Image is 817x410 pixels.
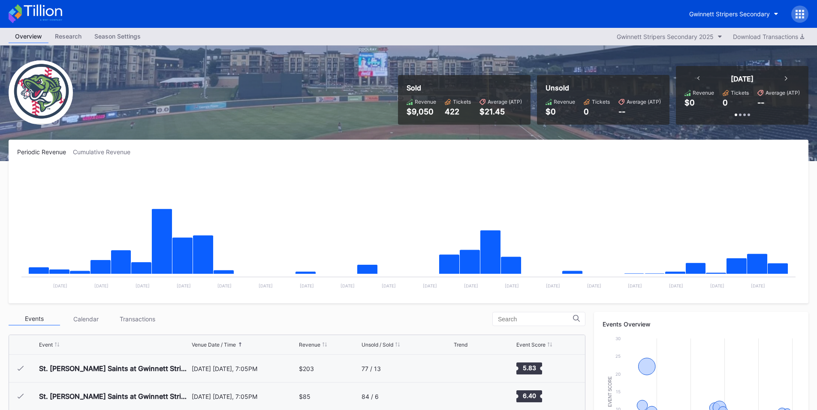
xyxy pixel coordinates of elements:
[669,283,683,288] text: [DATE]
[546,84,661,92] div: Unsold
[684,98,695,107] div: $0
[729,31,808,42] button: Download Transactions
[592,99,610,105] div: Tickets
[136,283,150,288] text: [DATE]
[584,107,610,116] div: 0
[683,6,785,22] button: Gwinnett Stripers Secondary
[454,341,467,348] div: Trend
[498,316,573,323] input: Search
[73,148,137,156] div: Cumulative Revenue
[554,99,575,105] div: Revenue
[299,341,320,348] div: Revenue
[627,99,661,105] div: Average (ATP)
[464,283,478,288] text: [DATE]
[217,283,232,288] text: [DATE]
[612,31,727,42] button: Gwinnett Stripers Secondary 2025
[423,283,437,288] text: [DATE]
[17,148,73,156] div: Periodic Revenue
[628,283,642,288] text: [DATE]
[516,341,546,348] div: Event Score
[454,386,479,407] svg: Chart title
[488,99,522,105] div: Average (ATP)
[479,107,522,116] div: $21.45
[407,84,522,92] div: Sold
[9,312,60,326] div: Events
[299,365,314,372] div: $203
[53,283,67,288] text: [DATE]
[751,283,765,288] text: [DATE]
[192,365,297,372] div: [DATE] [DATE], 7:05PM
[9,60,73,125] img: Gwinnett_Stripers_Secondary.png
[453,99,471,105] div: Tickets
[689,10,770,18] div: Gwinnett Stripers Secondary
[382,283,396,288] text: [DATE]
[617,33,714,40] div: Gwinnett Stripers Secondary 2025
[445,107,471,116] div: 422
[39,341,53,348] div: Event
[39,364,190,373] div: St. [PERSON_NAME] Saints at Gwinnett Stripers
[723,98,728,107] div: 0
[362,393,379,400] div: 84 / 6
[192,341,236,348] div: Venue Date / Time
[757,98,764,107] div: --
[48,30,88,42] div: Research
[546,107,575,116] div: $0
[522,364,536,371] text: 5.83
[616,389,621,394] text: 15
[362,341,393,348] div: Unsold / Sold
[60,312,112,326] div: Calendar
[766,90,800,96] div: Average (ATP)
[618,107,661,116] div: --
[415,99,436,105] div: Revenue
[112,312,163,326] div: Transactions
[505,283,519,288] text: [DATE]
[608,376,612,407] text: Event Score
[259,283,273,288] text: [DATE]
[9,30,48,43] a: Overview
[362,365,381,372] div: 77 / 13
[48,30,88,43] a: Research
[731,90,749,96] div: Tickets
[710,283,724,288] text: [DATE]
[693,90,714,96] div: Revenue
[177,283,191,288] text: [DATE]
[192,393,297,400] div: [DATE] [DATE], 7:05PM
[603,320,800,328] div: Events Overview
[300,283,314,288] text: [DATE]
[733,33,804,40] div: Download Transactions
[546,283,560,288] text: [DATE]
[587,283,601,288] text: [DATE]
[341,283,355,288] text: [DATE]
[17,166,800,295] svg: Chart title
[39,392,190,401] div: St. [PERSON_NAME] Saints at Gwinnett Stripers
[407,107,436,116] div: $9,050
[615,336,621,341] text: 30
[522,392,536,399] text: 6.40
[299,393,311,400] div: $85
[88,30,147,42] div: Season Settings
[731,75,754,83] div: [DATE]
[615,371,621,377] text: 20
[94,283,109,288] text: [DATE]
[454,358,479,379] svg: Chart title
[88,30,147,43] a: Season Settings
[615,353,621,359] text: 25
